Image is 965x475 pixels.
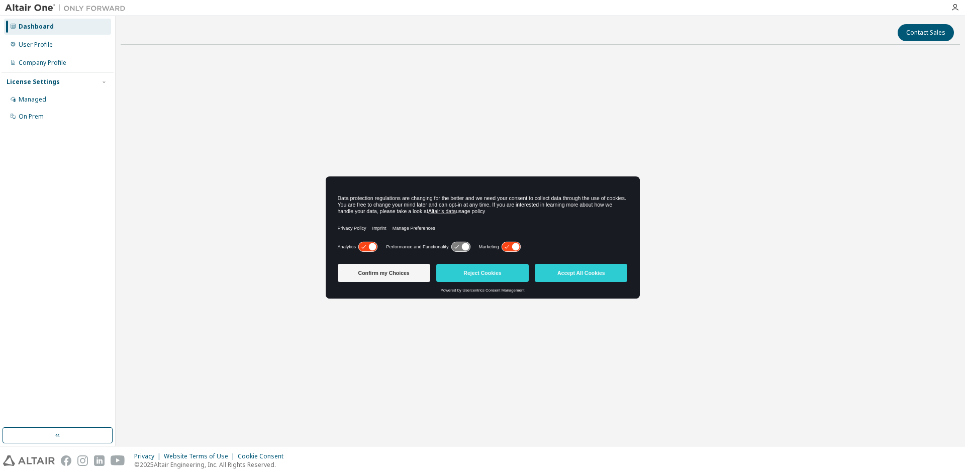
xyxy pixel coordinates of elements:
div: Cookie Consent [238,452,289,460]
img: altair_logo.svg [3,455,55,466]
img: youtube.svg [111,455,125,466]
img: facebook.svg [61,455,71,466]
div: On Prem [19,113,44,121]
img: Altair One [5,3,131,13]
div: Privacy [134,452,164,460]
div: Managed [19,96,46,104]
div: Website Terms of Use [164,452,238,460]
img: instagram.svg [77,455,88,466]
div: Dashboard [19,23,54,31]
div: User Profile [19,41,53,49]
p: © 2025 Altair Engineering, Inc. All Rights Reserved. [134,460,289,469]
img: linkedin.svg [94,455,105,466]
div: License Settings [7,78,60,86]
button: Contact Sales [898,24,954,41]
div: Company Profile [19,59,66,67]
